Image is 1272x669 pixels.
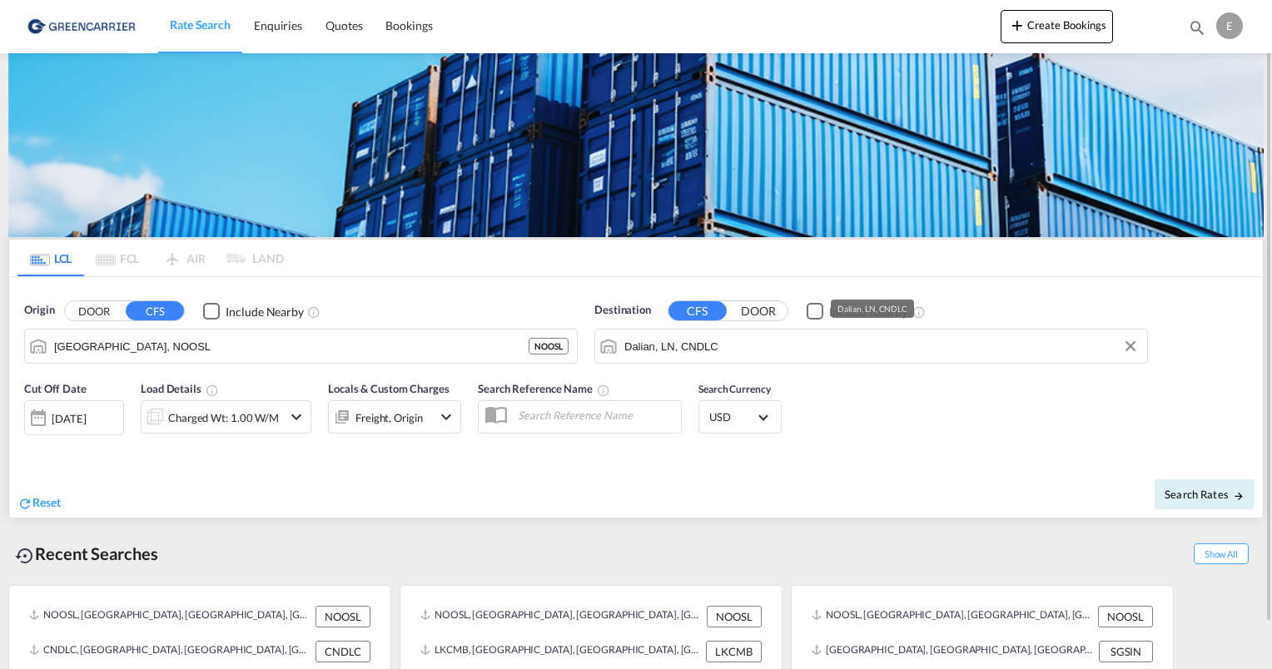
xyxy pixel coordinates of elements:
[328,382,450,395] span: Locals & Custom Charges
[206,384,219,397] md-icon: Chargeable Weight
[706,641,762,662] div: LKCMB
[624,334,1139,359] input: Search by Port
[1233,490,1245,502] md-icon: icon-arrow-right
[1165,488,1245,501] span: Search Rates
[17,494,61,513] div: icon-refreshReset
[8,535,165,572] div: Recent Searches
[1194,543,1249,564] span: Show All
[15,546,35,566] md-icon: icon-backup-restore
[307,305,320,319] md-icon: Unchecked: Ignores neighbouring ports when fetching rates.Checked : Includes neighbouring ports w...
[286,407,306,427] md-icon: icon-chevron-down
[1001,10,1113,43] button: icon-plus 400-fgCreate Bookings
[170,17,231,32] span: Rate Search
[168,406,279,429] div: Charged Wt: 1.00 W/M
[141,382,219,395] span: Load Details
[8,53,1264,237] img: GreenCarrierFCL_LCL.png
[54,334,529,359] input: Search by Port
[1155,479,1255,509] button: Search Ratesicon-arrow-right
[385,18,432,32] span: Bookings
[668,301,727,320] button: CFS
[912,305,926,319] md-icon: Unchecked: Ignores neighbouring ports when fetching rates.Checked : Includes neighbouring ports w...
[52,411,86,426] div: [DATE]
[17,496,32,511] md-icon: icon-refresh
[203,302,304,320] md-checkbox: Checkbox No Ink
[32,495,61,509] span: Reset
[1007,15,1027,35] md-icon: icon-plus 400-fg
[595,330,1147,363] md-input-container: Dalian, LN, CNDLC
[126,301,184,320] button: CFS
[25,330,577,363] md-input-container: Oslo, NOOSL
[17,240,84,276] md-tab-item: LCL
[226,304,304,320] div: Include Nearby
[812,606,1094,627] div: NOOSL, Oslo, Norway, Northern Europe, Europe
[1118,334,1143,359] button: Clear Input
[24,434,37,456] md-datepicker: Select
[709,409,756,424] span: USD
[837,300,907,318] div: Dalian, LN, CNDLC
[17,240,284,276] md-pagination-wrapper: Use the left and right arrow keys to navigate between tabs
[355,406,423,429] div: Freight Origin
[24,382,87,395] span: Cut Off Date
[141,400,311,434] div: Charged Wt: 1.00 W/Micon-chevron-down
[436,407,456,427] md-icon: icon-chevron-down
[1188,18,1206,43] div: icon-magnify
[29,606,311,627] div: NOOSL, Oslo, Norway, Northern Europe, Europe
[597,384,610,397] md-icon: Your search will be saved by the below given name
[509,403,681,428] input: Search Reference Name
[812,641,1095,662] div: SGSIN, Singapore, Singapore, South East Asia, Asia Pacific
[325,18,362,32] span: Quotes
[698,383,771,395] span: Search Currency
[1098,606,1153,627] div: NOOSL
[25,7,137,45] img: e39c37208afe11efa9cb1d7a6ea7d6f5.png
[24,302,54,319] span: Origin
[829,304,907,320] div: Include Nearby
[328,400,461,434] div: Freight Originicon-chevron-down
[529,338,569,354] div: NOOSL
[1188,18,1206,37] md-icon: icon-magnify
[707,606,762,627] div: NOOSL
[316,641,370,662] div: CNDLC
[420,606,703,627] div: NOOSL, Oslo, Norway, Northern Europe, Europe
[1216,12,1243,39] div: E
[807,302,907,320] md-checkbox: Checkbox No Ink
[29,641,311,662] div: CNDLC, Dalian, LN, China, Greater China & Far East Asia, Asia Pacific
[594,302,651,319] span: Destination
[729,302,788,321] button: DOOR
[9,277,1263,518] div: Origin DOOR CFS Checkbox No InkUnchecked: Ignores neighbouring ports when fetching rates.Checked ...
[316,606,370,627] div: NOOSL
[65,302,123,321] button: DOOR
[708,405,773,429] md-select: Select Currency: $ USDUnited States Dollar
[254,18,302,32] span: Enquiries
[420,641,702,662] div: LKCMB, Colombo, Sri Lanka, Indian Subcontinent, Asia Pacific
[478,382,610,395] span: Search Reference Name
[1099,641,1153,662] div: SGSIN
[24,400,124,435] div: [DATE]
